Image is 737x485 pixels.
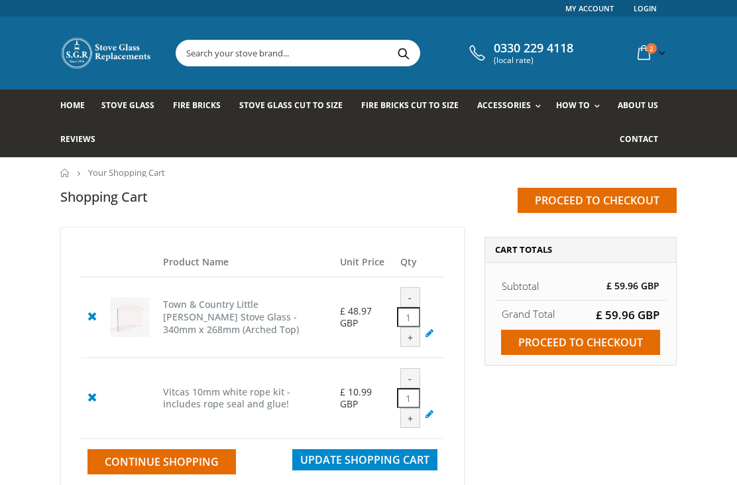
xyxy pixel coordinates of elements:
[176,40,541,66] input: Search your stove brand...
[556,100,590,111] span: How To
[60,100,85,111] span: Home
[60,90,95,123] a: Home
[632,40,668,66] a: 2
[502,279,539,293] span: Subtotal
[606,279,659,292] span: £ 59.96 GBP
[239,90,352,123] a: Stove Glass Cut To Size
[173,90,231,123] a: Fire Bricks
[618,90,668,123] a: About us
[400,287,420,307] div: -
[163,385,290,411] a: Vitcas 10mm white rope kit - includes rope seal and glue!
[292,449,437,470] button: Update Shopping Cart
[60,169,70,177] a: Home
[620,123,668,157] a: Contact
[502,307,555,320] strong: Grand Total
[477,100,531,111] span: Accessories
[388,40,418,66] button: Search
[400,327,420,347] div: +
[394,247,444,277] th: Qty
[239,100,342,111] span: Stove Glass Cut To Size
[495,243,552,255] span: Cart Totals
[400,368,420,388] div: -
[340,305,372,329] span: £ 48.97 GBP
[163,298,299,336] a: Town & Country Little [PERSON_NAME] Stove Glass - 340mm x 268mm (Arched Top)
[60,133,95,145] span: Reviews
[518,188,677,213] input: Proceed to checkout
[105,454,219,469] span: Continue Shopping
[87,449,236,474] a: Continue Shopping
[300,452,429,467] span: Update Shopping Cart
[101,100,154,111] span: Stove Glass
[88,167,165,178] span: Your Shopping Cart
[340,385,372,410] span: £ 10.99 GBP
[110,297,150,337] img: Town & Country Little Thurlow Stove Glass - 340mm x 268mm (Arched Top)
[646,43,657,54] span: 2
[60,188,148,206] h1: Shopping Cart
[596,307,659,322] span: £ 59.96 GBP
[101,90,164,123] a: Stove Glass
[556,90,606,123] a: How To
[620,133,658,145] span: Contact
[60,36,153,70] img: Stove Glass Replacement
[60,123,105,157] a: Reviews
[361,90,469,123] a: Fire Bricks Cut To Size
[361,100,459,111] span: Fire Bricks Cut To Size
[333,247,394,277] th: Unit Price
[618,100,658,111] span: About us
[501,330,660,355] input: Proceed to checkout
[477,90,547,123] a: Accessories
[400,408,420,428] div: +
[173,100,221,111] span: Fire Bricks
[156,247,333,277] th: Product Name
